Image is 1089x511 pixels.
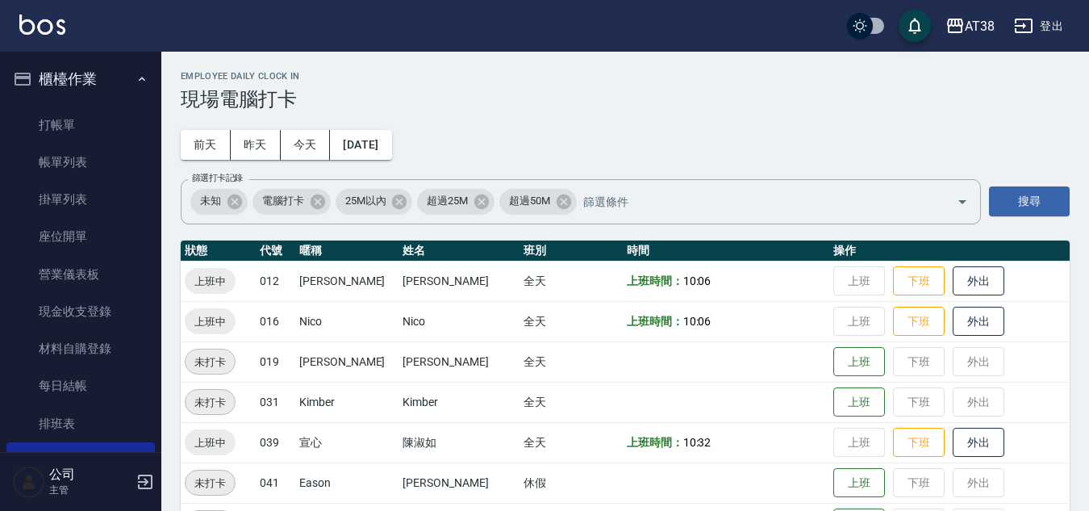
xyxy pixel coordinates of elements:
[181,241,256,262] th: 狀態
[989,186,1070,216] button: 搜尋
[295,463,398,503] td: Eason
[623,241,830,262] th: 時間
[186,394,235,411] span: 未打卡
[627,436,683,449] b: 上班時間：
[281,130,331,160] button: 今天
[49,483,131,497] p: 主管
[295,261,398,301] td: [PERSON_NAME]
[1008,11,1070,41] button: 登出
[833,347,885,377] button: 上班
[252,189,331,215] div: 電腦打卡
[965,16,995,36] div: AT38
[295,241,398,262] th: 暱稱
[256,301,295,341] td: 016
[398,301,519,341] td: Nico
[893,266,945,296] button: 下班
[683,274,711,287] span: 10:06
[519,463,623,503] td: 休假
[398,382,519,422] td: Kimber
[893,307,945,337] button: 下班
[6,405,155,442] a: 排班表
[256,422,295,463] td: 039
[231,130,281,160] button: 昨天
[519,241,623,262] th: 班別
[295,422,398,463] td: 宣心
[398,241,519,262] th: 姓名
[186,354,235,371] span: 未打卡
[256,341,295,382] td: 019
[627,315,683,328] b: 上班時間：
[6,144,155,181] a: 帳單列表
[181,88,1070,111] h3: 現場電腦打卡
[19,15,65,35] img: Logo
[252,193,314,209] span: 電腦打卡
[336,189,413,215] div: 25M以內
[519,301,623,341] td: 全天
[953,428,1004,458] button: 外出
[417,189,494,215] div: 超過25M
[295,382,398,422] td: Kimber
[398,341,519,382] td: [PERSON_NAME]
[256,463,295,503] td: 041
[185,313,236,330] span: 上班中
[6,181,155,218] a: 掛單列表
[49,467,131,483] h5: 公司
[953,307,1004,337] button: 外出
[181,71,1070,82] h2: Employee Daily Clock In
[499,189,577,215] div: 超過50M
[683,436,711,449] span: 10:32
[13,466,45,498] img: Person
[519,382,623,422] td: 全天
[579,187,928,216] input: 篩選條件
[186,475,235,492] span: 未打卡
[256,241,295,262] th: 代號
[519,341,623,382] td: 全天
[398,261,519,301] td: [PERSON_NAME]
[939,10,1001,43] button: AT38
[398,463,519,503] td: [PERSON_NAME]
[953,266,1004,296] button: 外出
[519,422,623,463] td: 全天
[683,315,711,328] span: 10:06
[893,428,945,458] button: 下班
[190,193,231,209] span: 未知
[256,261,295,301] td: 012
[899,10,931,42] button: save
[192,172,243,184] label: 篩選打卡記錄
[829,241,1070,262] th: 操作
[833,468,885,498] button: 上班
[833,387,885,417] button: 上班
[190,189,248,215] div: 未知
[6,218,155,255] a: 座位開單
[6,442,155,480] a: 現場電腦打卡
[185,273,236,290] span: 上班中
[627,274,683,287] b: 上班時間：
[295,301,398,341] td: Nico
[417,193,478,209] span: 超過25M
[6,293,155,330] a: 現金收支登錄
[256,382,295,422] td: 031
[398,422,519,463] td: 陳淑如
[949,189,975,215] button: Open
[6,107,155,144] a: 打帳單
[6,256,155,293] a: 營業儀表板
[295,341,398,382] td: [PERSON_NAME]
[6,330,155,367] a: 材料自購登錄
[330,130,391,160] button: [DATE]
[185,434,236,451] span: 上班中
[181,130,231,160] button: 前天
[336,193,396,209] span: 25M以內
[499,193,560,209] span: 超過50M
[6,58,155,100] button: 櫃檯作業
[6,367,155,404] a: 每日結帳
[519,261,623,301] td: 全天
